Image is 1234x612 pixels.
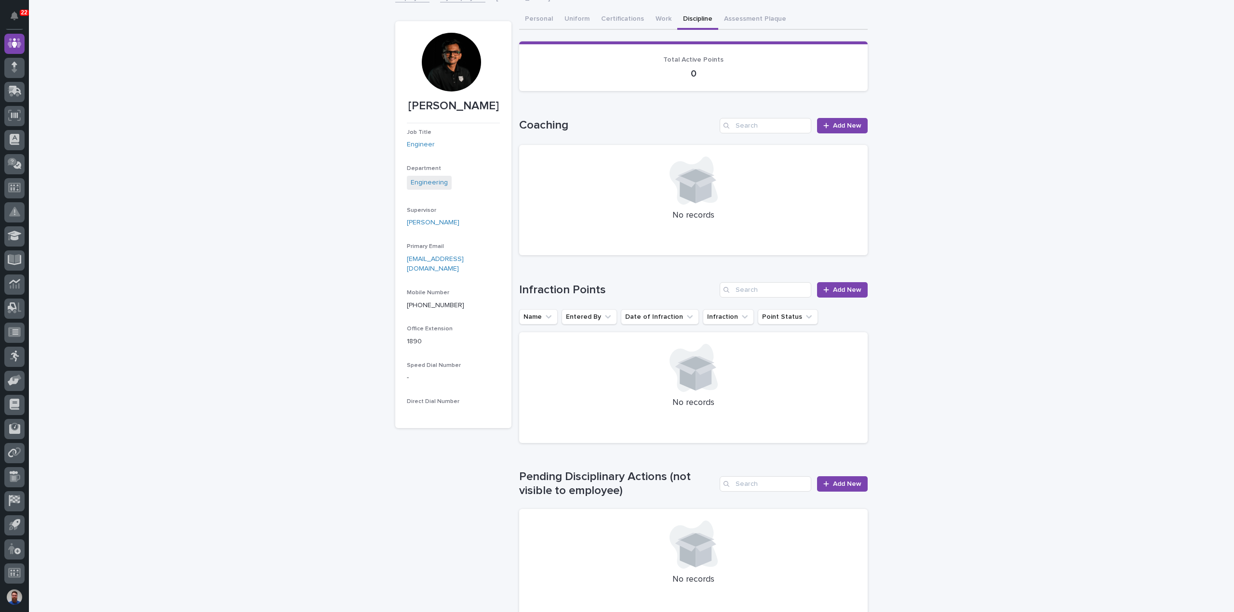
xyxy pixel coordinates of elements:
button: Notifications [4,6,25,26]
span: Add New [833,122,861,129]
h1: Coaching [519,118,716,132]
a: Engineer [407,140,435,150]
span: Direct Dial Number [407,399,459,404]
a: [EMAIL_ADDRESS][DOMAIN_NAME] [407,256,464,273]
button: Certifications [595,10,650,30]
span: Department [407,166,441,171]
button: Date of Infraction [621,309,699,325]
p: No records [531,398,856,408]
span: Office Extension [407,326,453,332]
button: Name [519,309,558,325]
p: - [407,373,500,383]
button: Uniform [559,10,595,30]
span: Speed Dial Number [407,363,461,368]
span: Supervisor [407,208,436,213]
a: Add New [817,118,868,133]
a: Engineering [411,178,448,188]
a: [PHONE_NUMBER] [407,302,464,309]
input: Search [720,476,811,492]
div: Notifications22 [12,12,25,27]
a: [PERSON_NAME] [407,218,459,228]
span: Mobile Number [407,290,449,296]
p: No records [531,574,856,585]
a: Add New [817,476,868,492]
p: 1890 [407,337,500,347]
button: Discipline [677,10,718,30]
p: 22 [21,9,27,16]
p: [PERSON_NAME] [407,99,500,113]
a: Add New [817,282,868,298]
h1: Infraction Points [519,283,716,297]
span: Add New [833,481,861,487]
span: Primary Email [407,244,444,249]
p: 0 [531,68,856,79]
input: Search [720,282,811,298]
span: Total Active Points [663,56,724,63]
p: No records [531,210,856,221]
button: Personal [519,10,559,30]
span: Add New [833,286,861,293]
button: Point Status [758,309,818,325]
h1: Pending Disciplinary Actions (not visible to employee) [519,470,716,498]
button: Infraction [703,309,754,325]
button: Assessment Plaque [718,10,792,30]
button: Work [650,10,677,30]
input: Search [720,118,811,133]
span: Job Title [407,130,431,135]
button: Entered By [562,309,617,325]
button: users-avatar [4,587,25,607]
